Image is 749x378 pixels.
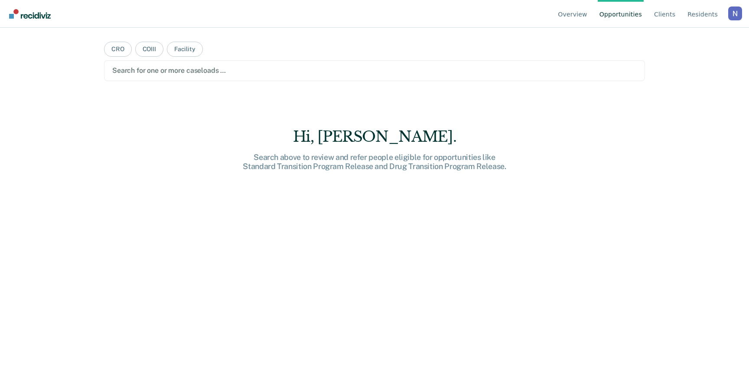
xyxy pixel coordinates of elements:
[104,42,132,57] button: CRO
[236,153,513,171] div: Search above to review and refer people eligible for opportunities like Standard Transition Progr...
[236,128,513,146] div: Hi, [PERSON_NAME].
[728,7,742,20] button: Profile dropdown button
[9,9,51,19] img: Recidiviz
[135,42,163,57] button: COIII
[167,42,203,57] button: Facility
